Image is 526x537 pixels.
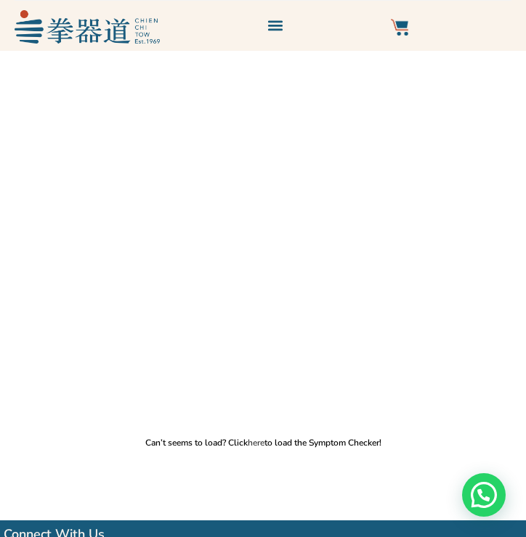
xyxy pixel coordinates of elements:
a: here [248,437,264,448]
iframe: Inline Frame Example [7,54,519,417]
img: Website Icon-03 [391,19,408,36]
div: Menu Toggle [263,13,287,37]
p: Can’t seems to load? Click to load the Symptom Checker! [7,437,519,448]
